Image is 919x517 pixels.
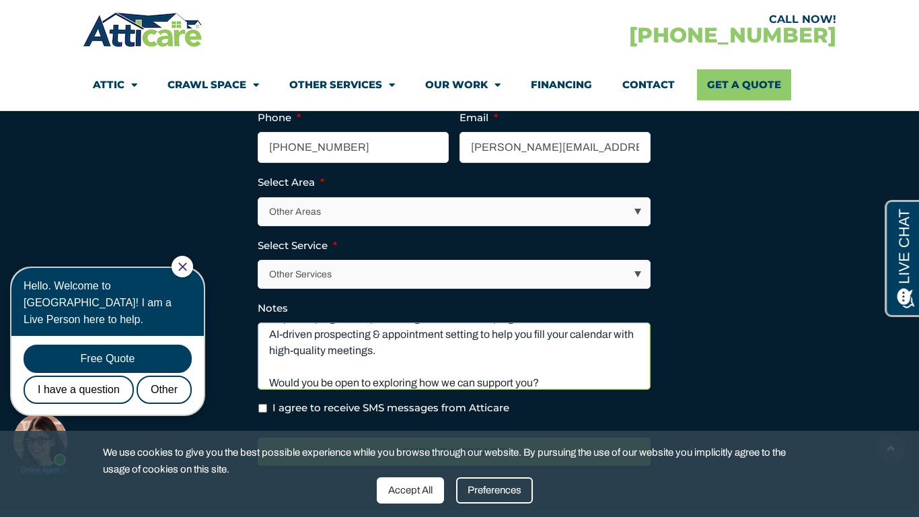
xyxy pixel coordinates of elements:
[93,69,826,100] nav: Menu
[697,69,791,100] a: Get A Quote
[289,69,395,100] a: Other Services
[258,239,337,252] label: Select Service
[33,11,108,28] span: Opens a chat window
[103,444,806,477] span: We use cookies to give you the best possible experience while you browse through our website. By ...
[425,69,501,100] a: Our Work
[93,69,137,100] a: Attic
[7,254,222,477] iframe: Chat Invitation
[377,477,444,504] div: Accept All
[258,302,288,315] label: Notes
[272,401,509,416] label: I agree to receive SMS messages from Atticare
[168,69,259,100] a: Crawl Space
[258,176,324,189] label: Select Area
[622,69,675,100] a: Contact
[456,477,533,504] div: Preferences
[531,69,592,100] a: Financing
[459,14,836,25] div: CALL NOW!
[459,111,498,125] label: Email
[258,111,301,125] label: Phone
